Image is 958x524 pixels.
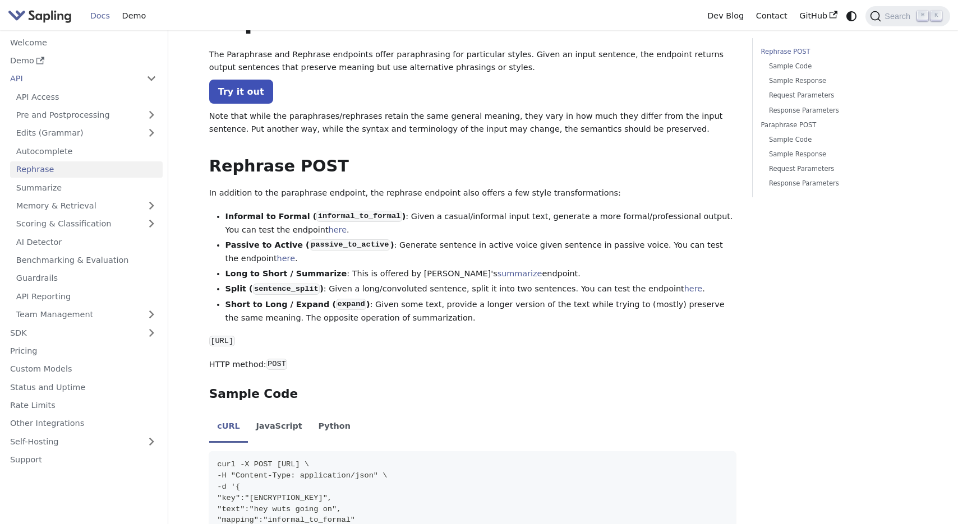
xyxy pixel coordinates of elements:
a: Team Management [10,307,163,323]
strong: Long to Short / Summarize [225,269,347,278]
a: Request Parameters [769,90,909,101]
a: SDK [4,324,140,341]
a: Status and Uptime [4,379,163,395]
a: here [329,225,347,234]
a: API Access [10,89,163,105]
code: [URL] [209,336,235,347]
p: The Paraphrase and Rephrase endpoints offer paraphrasing for particular styles. Given an input se... [209,48,736,75]
button: Switch between dark and light mode (currently system mode) [844,8,860,24]
a: Docs [84,7,116,25]
a: Dev Blog [701,7,749,25]
a: Sample Response [769,76,909,86]
button: Search (Command+K) [865,6,950,26]
li: : Given a long/convoluted sentence, split it into two sentences. You can test the endpoint . [225,282,736,296]
strong: Passive to Active ( ) [225,240,394,249]
a: Self-Hosting [4,433,163,449]
a: here [277,254,295,263]
a: API [4,71,140,87]
h3: Sample Code [209,387,736,402]
a: Edits (Grammar) [10,125,163,141]
li: : Generate sentence in active voice given sentence in passive voice. You can test the endpoint . [225,239,736,266]
strong: Split ( ) [225,284,324,293]
a: Autocomplete [10,143,163,159]
h2: Rephrase POST [209,156,736,177]
a: Rephrase [10,161,163,178]
p: In addition to the paraphrase endpoint, the rephrase endpoint also offers a few style transformat... [209,187,736,200]
li: JavaScript [248,412,310,443]
a: summarize [498,269,542,278]
a: Scoring & Classification [10,216,163,232]
a: Custom Models [4,361,163,377]
code: sentence_split [253,284,320,295]
a: AI Detector [10,234,163,250]
p: Note that while the paraphrases/rephrases retain the same general meaning, they vary in how much ... [209,110,736,137]
code: POST [266,359,288,370]
a: GitHub [793,7,843,25]
a: API Reporting [10,288,163,304]
a: Demo [4,53,163,69]
kbd: ⌘ [917,11,928,21]
button: Expand sidebar category 'SDK' [140,324,163,341]
a: Benchmarking & Evaluation [10,252,163,268]
strong: Short to Long / Expand ( ) [225,300,370,309]
a: Support [4,452,163,468]
a: here [684,284,702,293]
a: Sample Code [769,135,909,145]
li: : This is offered by [PERSON_NAME]'s endpoint. [225,267,736,281]
li: Python [310,412,358,443]
a: Sample Code [769,61,909,72]
span: -H "Content-Type: application/json" \ [217,471,387,480]
a: Response Parameters [769,105,909,116]
button: Collapse sidebar category 'API' [140,71,163,87]
a: Try it out [209,80,273,104]
strong: Informal to Formal ( ) [225,212,406,221]
a: Rephrase POST [761,47,913,57]
code: informal_to_formal [316,211,402,222]
p: HTTP method: [209,358,736,372]
kbd: K [931,11,942,21]
a: Other Integrations [4,415,163,432]
span: -d '{ [217,483,240,491]
a: Contact [750,7,794,25]
a: Request Parameters [769,164,909,174]
a: Sample Response [769,149,909,160]
code: expand [336,299,366,310]
a: Demo [116,7,152,25]
a: Rate Limits [4,397,163,414]
img: Sapling.ai [8,8,72,24]
a: Response Parameters [769,178,909,189]
li: : Given some text, provide a longer version of the text while trying to (mostly) preserve the sam... [225,298,736,325]
a: Sapling.ai [8,8,76,24]
a: Guardrails [10,270,163,286]
a: Summarize [10,179,163,196]
a: Pricing [4,343,163,359]
a: Pre and Postprocessing [10,107,163,123]
code: passive_to_active [310,239,390,251]
span: "text":"hey wuts going on", [217,505,341,513]
span: Search [881,12,917,21]
span: curl -X POST [URL] \ [217,460,309,469]
a: Welcome [4,34,163,50]
li: cURL [209,412,248,443]
a: Memory & Retrieval [10,198,163,214]
span: "mapping":"informal_to_formal" [217,516,355,524]
a: Paraphrase POST [761,120,913,131]
span: "key":"[ENCRYPTION_KEY]", [217,494,332,502]
li: : Given a casual/informal input text, generate a more formal/professional output. You can test th... [225,210,736,237]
